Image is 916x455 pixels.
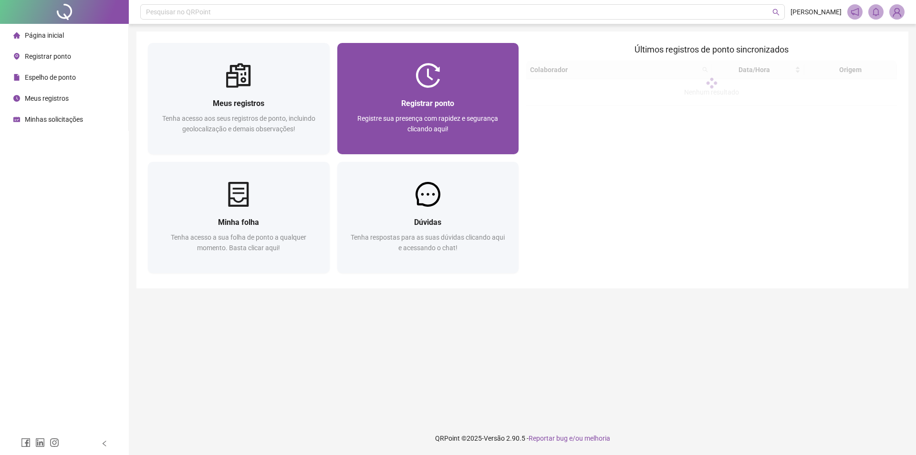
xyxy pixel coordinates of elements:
span: Registre sua presença com rapidez e segurança clicando aqui! [357,115,498,133]
span: linkedin [35,438,45,447]
span: Página inicial [25,32,64,39]
span: Tenha respostas para as suas dúvidas clicando aqui e acessando o chat! [351,233,505,252]
span: Versão [484,434,505,442]
span: Tenha acesso aos seus registros de ponto, incluindo geolocalização e demais observações! [162,115,315,133]
a: Meus registrosTenha acesso aos seus registros de ponto, incluindo geolocalização e demais observa... [148,43,330,154]
span: environment [13,53,20,60]
span: bell [872,8,880,16]
span: instagram [50,438,59,447]
span: clock-circle [13,95,20,102]
footer: QRPoint © 2025 - 2.90.5 - [129,422,916,455]
span: Registrar ponto [25,53,71,60]
span: facebook [21,438,31,447]
a: Registrar pontoRegistre sua presença com rapidez e segurança clicando aqui! [337,43,519,154]
span: home [13,32,20,39]
span: Meus registros [25,95,69,102]
span: Tenha acesso a sua folha de ponto a qualquer momento. Basta clicar aqui! [171,233,306,252]
a: DúvidasTenha respostas para as suas dúvidas clicando aqui e acessando o chat! [337,162,519,273]
span: Últimos registros de ponto sincronizados [635,44,789,54]
span: schedule [13,116,20,123]
span: [PERSON_NAME] [791,7,842,17]
span: Dúvidas [414,218,441,227]
a: Minha folhaTenha acesso a sua folha de ponto a qualquer momento. Basta clicar aqui! [148,162,330,273]
span: file [13,74,20,81]
span: Minhas solicitações [25,116,83,123]
span: Reportar bug e/ou melhoria [529,434,610,442]
img: 93606 [890,5,904,19]
span: left [101,440,108,447]
span: Minha folha [218,218,259,227]
span: Meus registros [213,99,264,108]
span: notification [851,8,859,16]
span: Espelho de ponto [25,74,76,81]
span: search [772,9,780,16]
span: Registrar ponto [401,99,454,108]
